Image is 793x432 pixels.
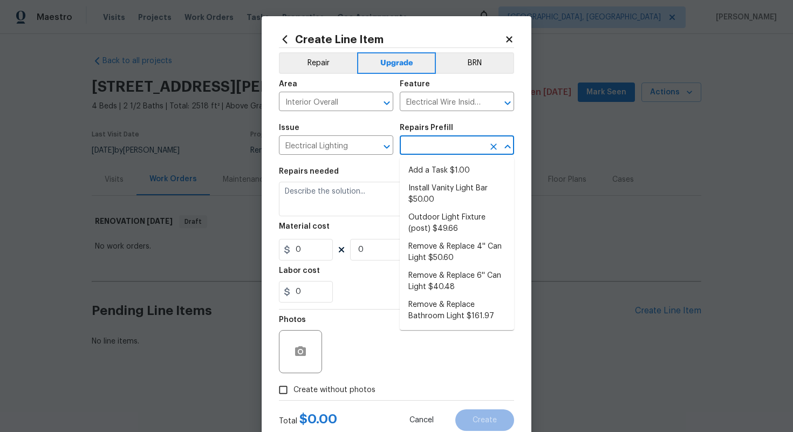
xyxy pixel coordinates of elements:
[400,238,514,267] li: Remove & Replace 4'' Can Light $50.60
[400,296,514,325] li: Remove & Replace Bathroom Light $161.97
[379,139,394,154] button: Open
[279,267,320,275] h5: Labor cost
[400,180,514,209] li: Install Vanity Light Bar $50.00
[357,52,436,74] button: Upgrade
[279,223,330,230] h5: Material cost
[436,52,514,74] button: BRN
[279,33,504,45] h2: Create Line Item
[279,124,299,132] h5: Issue
[400,80,430,88] h5: Feature
[279,80,297,88] h5: Area
[486,139,501,154] button: Clear
[500,95,515,111] button: Open
[279,52,357,74] button: Repair
[400,267,514,296] li: Remove & Replace 6'' Can Light $40.48
[400,209,514,238] li: Outdoor Light Fixture (post) $49.66
[455,409,514,431] button: Create
[409,416,434,424] span: Cancel
[473,416,497,424] span: Create
[279,168,339,175] h5: Repairs needed
[400,325,514,366] li: Remove & Replace Bathroom Light Fan/Combo $163.61
[299,413,337,426] span: $ 0.00
[293,385,375,396] span: Create without photos
[279,316,306,324] h5: Photos
[400,162,514,180] li: Add a Task $1.00
[392,409,451,431] button: Cancel
[279,414,337,427] div: Total
[500,139,515,154] button: Close
[379,95,394,111] button: Open
[400,124,453,132] h5: Repairs Prefill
